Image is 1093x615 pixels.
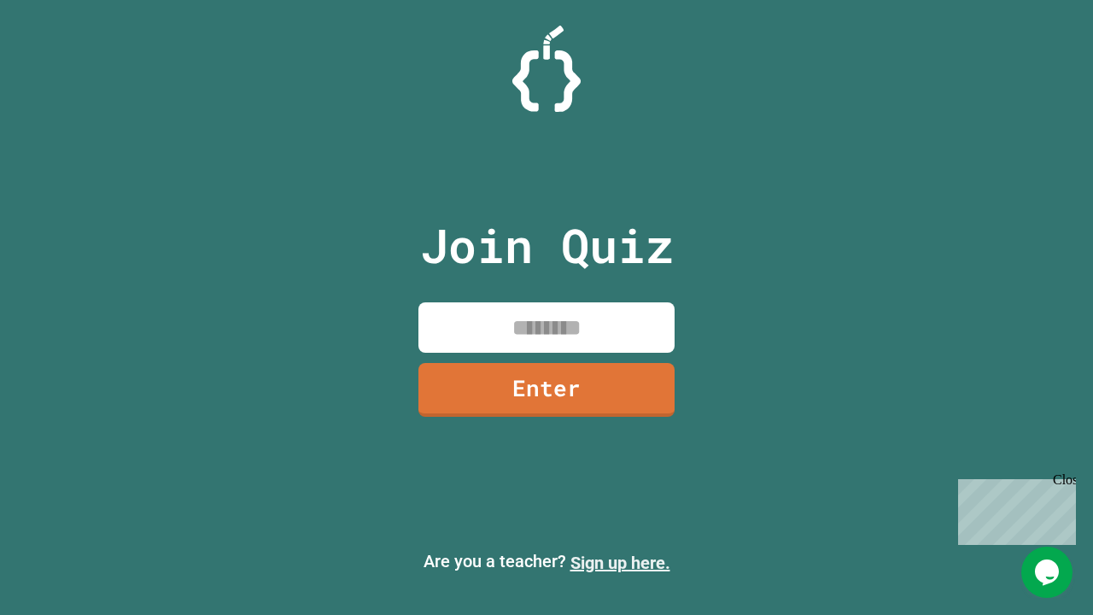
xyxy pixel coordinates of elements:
[951,472,1076,545] iframe: chat widget
[14,548,1079,576] p: Are you a teacher?
[7,7,118,108] div: Chat with us now!Close
[570,553,670,573] a: Sign up here.
[418,363,675,417] a: Enter
[420,210,674,281] p: Join Quiz
[1021,547,1076,598] iframe: chat widget
[512,26,581,112] img: Logo.svg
